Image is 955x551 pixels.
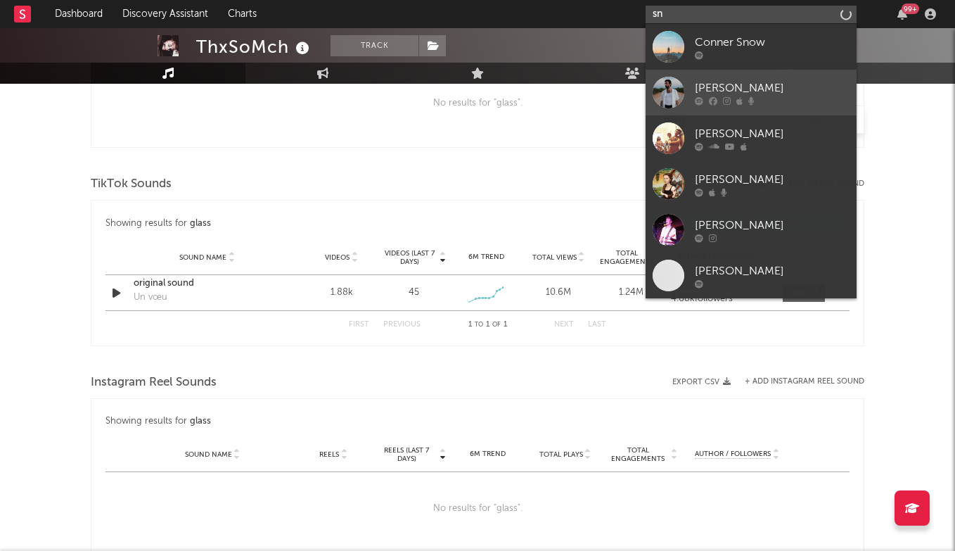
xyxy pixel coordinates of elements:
button: Previous [383,321,421,329]
button: 99+ [897,8,907,20]
a: original sound [134,277,281,291]
span: Total Plays [539,450,583,459]
span: of [492,322,501,328]
div: 10.6M [526,286,591,300]
div: 6M Trend [454,252,519,262]
div: 1.88k [309,286,374,300]
span: Videos (last 7 days) [381,249,438,266]
div: [PERSON_NAME] [695,171,850,188]
a: [PERSON_NAME] [646,161,857,207]
div: Conner Snow [695,34,850,51]
span: Reels (last 7 days) [376,446,437,463]
div: 99 + [902,4,919,14]
a: Conner Snow [646,24,857,70]
span: Instagram Reel Sounds [91,374,217,391]
span: Sound Name [185,450,232,459]
div: + Add Instagram Reel Sound [731,378,864,386]
div: No results for " glass ". [105,472,850,545]
div: No results for " glass ". [105,67,850,140]
button: Last [588,321,606,329]
span: Sound Name [179,253,226,262]
span: TikTok Sounds [91,176,172,193]
div: [PERSON_NAME] [695,262,850,279]
div: Showing results for [105,413,850,430]
button: Track [331,35,418,56]
span: Total Views [532,253,577,262]
button: + Add Instagram Reel Sound [745,378,864,386]
span: to [475,322,483,328]
button: Export CSV [672,378,731,386]
a: [PERSON_NAME] [646,70,857,115]
div: ThxSoMch [196,35,313,58]
div: Showing results for [105,215,478,233]
div: glass [190,215,211,232]
a: [PERSON_NAME] [646,115,857,161]
span: Total Engagements [598,249,655,266]
div: 45 [409,286,419,300]
button: Next [554,321,574,329]
div: glass [190,413,211,430]
button: First [349,321,369,329]
div: 1 1 1 [449,317,526,334]
div: Un vœu [134,291,167,305]
div: 6M Trend [453,449,523,460]
a: [PERSON_NAME] [646,207,857,253]
input: Search for artists [646,6,857,23]
span: Author / Followers [695,450,771,459]
span: Reels [319,450,339,459]
div: 4.68k followers [671,294,769,304]
span: Total Engagements [608,446,669,463]
a: [PERSON_NAME] [646,253,857,298]
div: [PERSON_NAME] [695,125,850,142]
span: Videos [325,253,350,262]
div: [PERSON_NAME] [695,217,850,234]
div: [PERSON_NAME] [695,80,850,96]
div: 1.24M [598,286,664,300]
